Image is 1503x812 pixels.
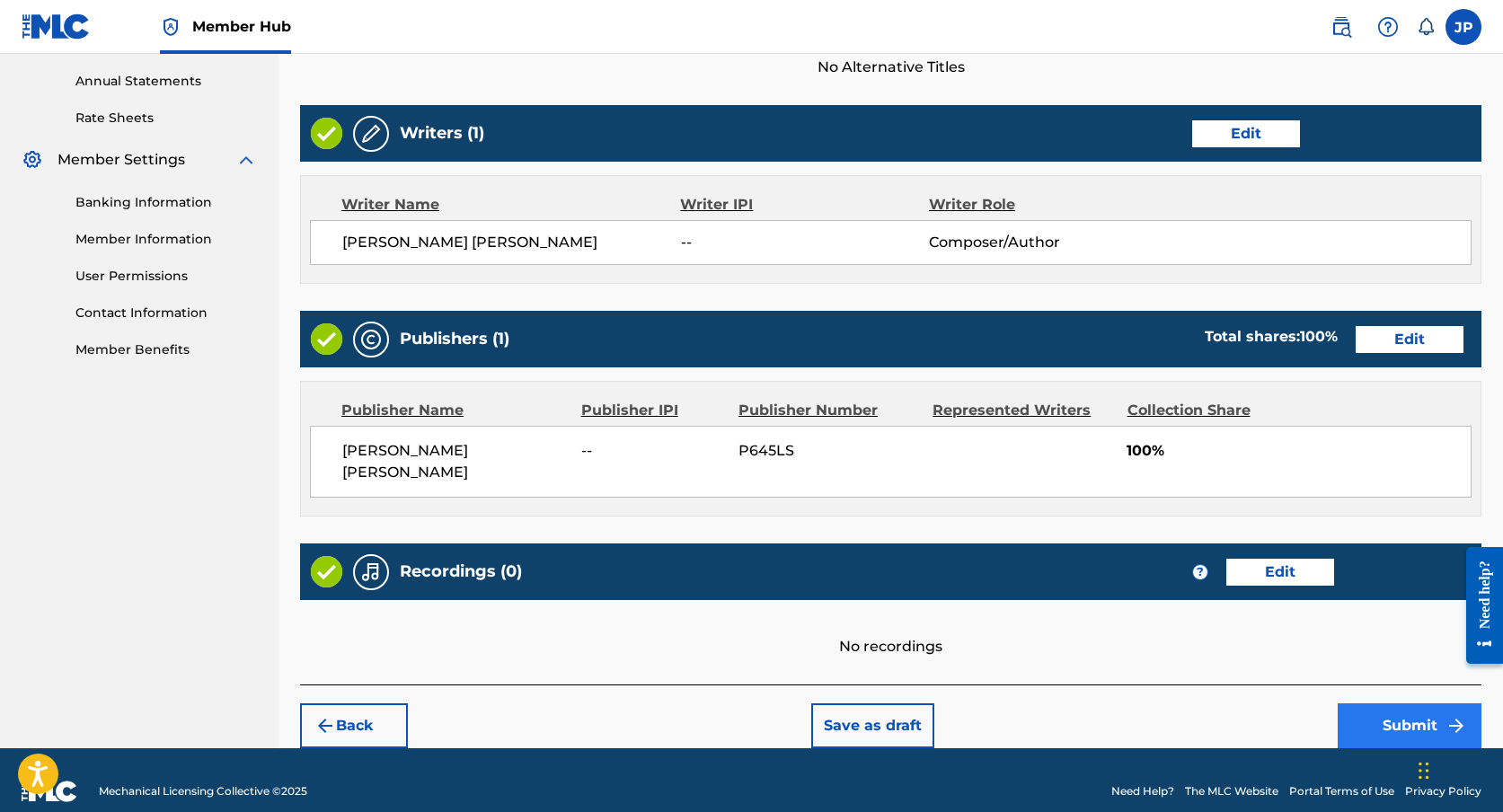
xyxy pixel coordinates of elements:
span: 100 % [1300,328,1338,345]
a: Member Benefits [75,340,257,359]
span: P645LS [738,440,919,462]
button: Submit [1338,703,1481,748]
img: expand [235,149,257,171]
span: Mechanical Licensing Collective © 2025 [99,783,307,799]
img: Member Settings [22,149,43,171]
button: Edit [1226,559,1334,586]
span: No Alternative Titles [300,57,1481,78]
a: Member Information [75,230,257,249]
div: Publisher Number [738,400,919,421]
img: Recordings [360,561,382,583]
div: Total shares: [1205,326,1338,348]
img: 7ee5dd4eb1f8a8e3ef2f.svg [314,715,336,737]
a: Need Help? [1111,783,1174,799]
iframe: Resource Center [1453,534,1503,678]
img: Valid [311,323,342,355]
span: -- [581,440,725,462]
iframe: Chat Widget [1413,726,1503,812]
h5: Recordings (0) [400,561,522,582]
span: 100% [1127,440,1471,462]
img: logo [22,781,77,802]
div: Widget de chat [1413,726,1503,812]
a: Portal Terms of Use [1289,783,1394,799]
img: Publishers [360,329,382,350]
div: User Menu [1446,9,1481,45]
h5: Writers (1) [400,123,484,144]
div: Writer Role [929,194,1155,216]
div: Writer Name [341,194,680,216]
span: Member Hub [192,16,291,37]
div: Arrastrar [1419,744,1429,798]
img: f7272a7cc735f4ea7f67.svg [1446,715,1467,737]
span: [PERSON_NAME] [PERSON_NAME] [342,440,568,483]
span: Member Settings [57,149,185,171]
button: Edit [1356,326,1463,353]
span: Composer/Author [929,232,1154,253]
div: Writer IPI [680,194,929,216]
img: Valid [311,556,342,587]
div: Publisher Name [341,400,568,421]
span: [PERSON_NAME] [PERSON_NAME] [342,232,681,253]
h5: Publishers (1) [400,329,509,349]
img: Writers [360,123,382,145]
div: Collection Share [1127,400,1297,421]
div: Publisher IPI [581,400,725,421]
img: help [1377,16,1399,38]
button: Edit [1192,120,1300,147]
button: Back [300,703,408,748]
div: Represented Writers [933,400,1113,421]
a: Privacy Policy [1405,783,1481,799]
a: User Permissions [75,267,257,286]
button: Save as draft [811,703,934,748]
img: search [1331,16,1352,38]
a: Public Search [1323,9,1359,45]
div: Help [1370,9,1406,45]
a: Banking Information [75,193,257,212]
img: Top Rightsholder [160,16,181,38]
div: No recordings [300,600,1481,658]
span: ? [1193,565,1207,579]
img: MLC Logo [22,13,91,40]
span: -- [681,232,929,253]
div: Notifications [1417,18,1435,36]
a: The MLC Website [1185,783,1278,799]
a: Rate Sheets [75,109,257,128]
a: Annual Statements [75,72,257,91]
img: Valid [311,118,342,149]
a: Contact Information [75,304,257,322]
